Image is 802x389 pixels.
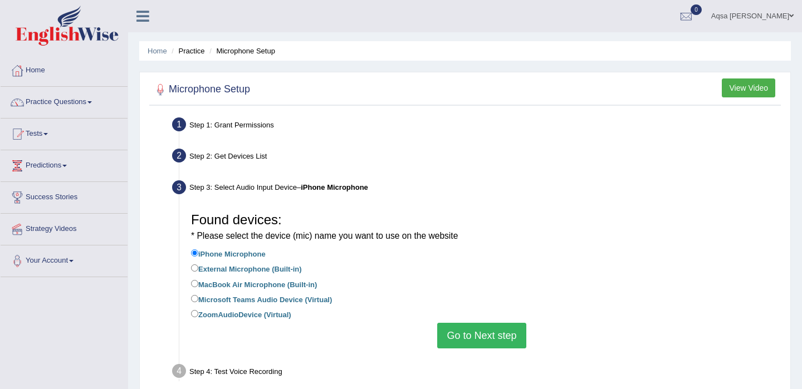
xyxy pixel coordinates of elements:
[191,262,302,274] label: External Microphone (Built-in)
[301,183,368,191] b: iPhone Microphone
[437,323,526,348] button: Go to Next step
[691,4,702,15] span: 0
[1,245,128,273] a: Your Account
[1,87,128,115] a: Practice Questions
[167,361,785,385] div: Step 4: Test Voice Recording
[191,249,198,257] input: iPhone Microphone
[722,78,775,97] button: View Video
[148,47,167,55] a: Home
[1,182,128,210] a: Success Stories
[191,264,198,272] input: External Microphone (Built-in)
[191,247,266,259] label: iPhone Microphone
[167,177,785,201] div: Step 3: Select Audio Input Device
[191,280,198,287] input: MacBook Air Microphone (Built-in)
[191,231,458,240] small: * Please select the device (mic) name you want to use on the website
[191,278,317,290] label: MacBook Air Microphone (Built-in)
[167,145,785,170] div: Step 2: Get Devices List
[207,46,275,56] li: Microphone Setup
[191,295,198,302] input: Microsoft Teams Audio Device (Virtual)
[191,308,291,320] label: ZoomAudioDevice (Virtual)
[152,81,250,98] h2: Microphone Setup
[1,214,128,242] a: Strategy Videos
[1,150,128,178] a: Predictions
[191,293,332,305] label: Microsoft Teams Audio Device (Virtual)
[297,183,368,191] span: –
[167,114,785,139] div: Step 1: Grant Permissions
[1,119,128,146] a: Tests
[1,55,128,83] a: Home
[191,213,772,242] h3: Found devices:
[169,46,204,56] li: Practice
[191,310,198,317] input: ZoomAudioDevice (Virtual)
